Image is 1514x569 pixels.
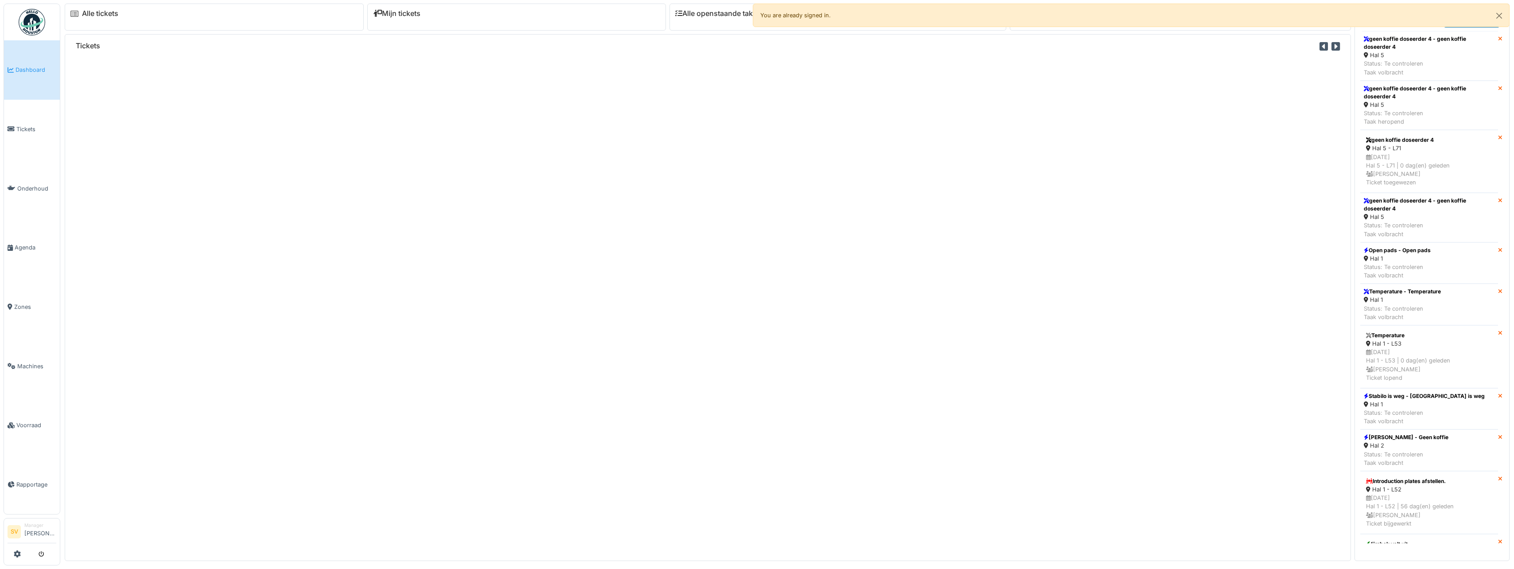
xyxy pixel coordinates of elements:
[1366,485,1492,494] div: Hal 1 - L52
[1364,35,1495,51] div: geen koffie doseerder 4 - geen koffie doseerder 4
[82,9,118,18] a: Alle tickets
[1364,296,1441,304] div: Hal 1
[1360,471,1498,534] a: Introduction plates afstellen. Hal 1 - L52 [DATE]Hal 1 - L52 | 56 dag(en) geleden [PERSON_NAME]Ti...
[4,277,60,337] a: Zones
[24,522,56,529] div: Manager
[1360,325,1498,388] a: Temperature Hal 1 - L53 [DATE]Hal 1 - L53 | 0 dag(en) geleden [PERSON_NAME]Ticket lopend
[19,9,45,35] img: Badge_color-CXgf-gQk.svg
[1364,197,1495,213] div: geen koffie doseerder 4 - geen koffie doseerder 4
[24,522,56,541] li: [PERSON_NAME]
[1360,284,1498,325] a: Temperature - Temperature Hal 1 Status: Te controlerenTaak volbracht
[1366,153,1492,187] div: [DATE] Hal 5 - L71 | 0 dag(en) geleden [PERSON_NAME] Ticket toegewezen
[1364,101,1495,109] div: Hal 5
[1364,221,1495,238] div: Status: Te controleren Taak volbracht
[1364,246,1431,254] div: Open pads - Open pads
[675,9,761,18] a: Alle openstaande taken
[1360,130,1498,193] a: geen koffie doseerder 4 Hal 5 - L71 [DATE]Hal 5 - L71 | 0 dag(en) geleden [PERSON_NAME]Ticket toe...
[1366,136,1492,144] div: geen koffie doseerder 4
[4,159,60,218] a: Onderhoud
[1364,433,1448,441] div: [PERSON_NAME] - Geen koffie
[1360,429,1498,471] a: [PERSON_NAME] - Geen koffie Hal 2 Status: Te controlerenTaak volbracht
[15,243,56,252] span: Agenda
[1364,409,1485,425] div: Status: Te controleren Taak volbracht
[1366,348,1492,382] div: [DATE] Hal 1 - L53 | 0 dag(en) geleden [PERSON_NAME] Ticket lopend
[1364,304,1441,321] div: Status: Te controleren Taak volbracht
[1360,31,1498,81] a: geen koffie doseerder 4 - geen koffie doseerder 4 Hal 5 Status: Te controlerenTaak volbracht
[1364,59,1495,76] div: Status: Te controleren Taak volbracht
[4,455,60,514] a: Rapportage
[1364,392,1485,400] div: Stabilo is weg - [GEOGRAPHIC_DATA] is weg
[1360,388,1498,430] a: Stabilo is weg - [GEOGRAPHIC_DATA] is weg Hal 1 Status: Te controlerenTaak volbracht
[1364,400,1485,409] div: Hal 1
[4,100,60,159] a: Tickets
[4,336,60,396] a: Machines
[1364,85,1495,101] div: geen koffie doseerder 4 - geen koffie doseerder 4
[1364,109,1495,126] div: Status: Te controleren Taak heropend
[1364,441,1448,450] div: Hal 2
[1364,213,1495,221] div: Hal 5
[373,9,420,18] a: Mijn tickets
[1366,494,1492,528] div: [DATE] Hal 1 - L52 | 56 dag(en) geleden [PERSON_NAME] Ticket bijgewerkt
[4,396,60,455] a: Voorraad
[1366,331,1492,339] div: Temperature
[1364,254,1431,263] div: Hal 1
[17,362,56,370] span: Machines
[16,66,56,74] span: Dashboard
[16,480,56,489] span: Rapportage
[1364,263,1431,280] div: Status: Te controleren Taak volbracht
[8,525,21,538] li: SV
[8,522,56,543] a: SV Manager[PERSON_NAME]
[1364,288,1441,296] div: Temperature - Temperature
[16,125,56,133] span: Tickets
[76,42,100,50] h6: Tickets
[1360,242,1498,284] a: Open pads - Open pads Hal 1 Status: Te controlerenTaak volbracht
[1364,51,1495,59] div: Hal 5
[1366,477,1492,485] div: Introduction plates afstellen.
[1366,144,1492,152] div: Hal 5 - L71
[1364,450,1448,467] div: Status: Te controleren Taak volbracht
[1360,193,1498,242] a: geen koffie doseerder 4 - geen koffie doseerder 4 Hal 5 Status: Te controlerenTaak volbracht
[14,303,56,311] span: Zones
[4,218,60,277] a: Agenda
[1366,339,1492,348] div: Hal 1 - L53
[1489,4,1509,27] button: Close
[16,421,56,429] span: Voorraad
[4,40,60,100] a: Dashboard
[753,4,1510,27] div: You are already signed in.
[1366,540,1492,548] div: lijmbak valt uit
[1360,81,1498,130] a: geen koffie doseerder 4 - geen koffie doseerder 4 Hal 5 Status: Te controlerenTaak heropend
[17,184,56,193] span: Onderhoud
